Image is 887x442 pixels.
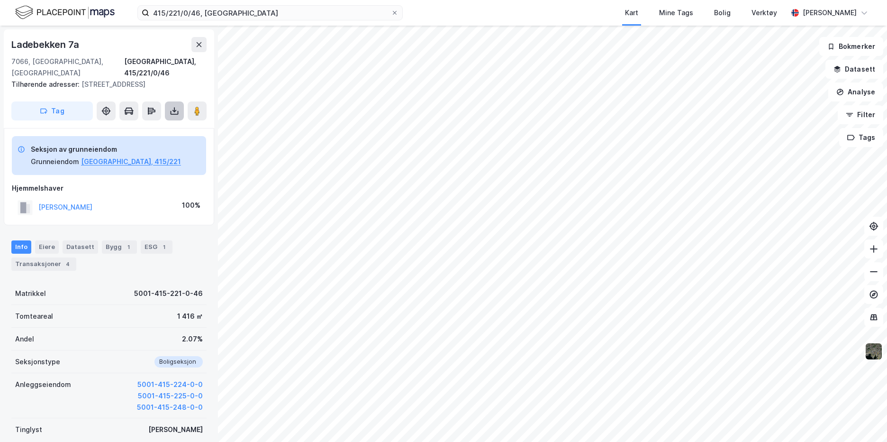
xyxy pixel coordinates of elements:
[15,288,46,299] div: Matrikkel
[137,379,203,390] button: 5001-415-224-0-0
[751,7,777,18] div: Verktøy
[182,200,200,211] div: 100%
[31,144,181,155] div: Seksjon av grunneiendom
[839,128,883,147] button: Tags
[11,101,93,120] button: Tag
[819,37,883,56] button: Bokmerker
[15,311,53,322] div: Tomteareal
[149,6,391,20] input: Søk på adresse, matrikkel, gårdeiere, leietakere eller personer
[11,37,81,52] div: Ladebekken 7a
[124,242,133,252] div: 1
[11,56,124,79] div: 7066, [GEOGRAPHIC_DATA], [GEOGRAPHIC_DATA]
[81,156,181,167] button: [GEOGRAPHIC_DATA], 415/221
[803,7,857,18] div: [PERSON_NAME]
[625,7,638,18] div: Kart
[828,83,883,101] button: Analyse
[141,240,172,254] div: ESG
[137,402,203,413] button: 5001-415-248-0-0
[714,7,731,18] div: Bolig
[865,342,883,360] img: 9k=
[134,288,203,299] div: 5001-415-221-0-46
[35,240,59,254] div: Eiere
[11,240,31,254] div: Info
[15,424,42,435] div: Tinglyst
[177,311,203,322] div: 1 416 ㎡
[102,240,137,254] div: Bygg
[182,333,203,345] div: 2.07%
[838,105,883,124] button: Filter
[63,240,98,254] div: Datasett
[659,7,693,18] div: Mine Tags
[15,4,115,21] img: logo.f888ab2527a4732fd821a326f86c7f29.svg
[11,79,199,90] div: [STREET_ADDRESS]
[11,80,81,88] span: Tilhørende adresser:
[63,259,72,269] div: 4
[15,379,71,390] div: Anleggseiendom
[15,356,60,368] div: Seksjonstype
[15,333,34,345] div: Andel
[12,183,206,194] div: Hjemmelshaver
[840,396,887,442] iframe: Chat Widget
[840,396,887,442] div: Kontrollprogram for chat
[825,60,883,79] button: Datasett
[31,156,79,167] div: Grunneiendom
[148,424,203,435] div: [PERSON_NAME]
[124,56,207,79] div: [GEOGRAPHIC_DATA], 415/221/0/46
[11,258,76,271] div: Transaksjoner
[159,242,169,252] div: 1
[138,390,203,402] button: 5001-415-225-0-0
